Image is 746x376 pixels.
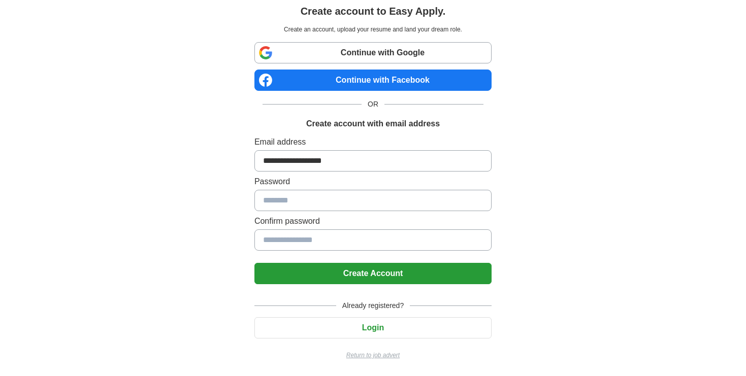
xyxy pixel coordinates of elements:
[301,4,446,19] h1: Create account to Easy Apply.
[254,42,492,63] a: Continue with Google
[254,215,492,227] label: Confirm password
[254,136,492,148] label: Email address
[336,300,410,311] span: Already registered?
[254,176,492,188] label: Password
[254,317,492,338] button: Login
[254,323,492,332] a: Login
[306,118,440,130] h1: Create account with email address
[362,99,384,110] span: OR
[256,25,490,34] p: Create an account, upload your resume and land your dream role.
[254,263,492,284] button: Create Account
[254,70,492,91] a: Continue with Facebook
[254,351,492,360] a: Return to job advert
